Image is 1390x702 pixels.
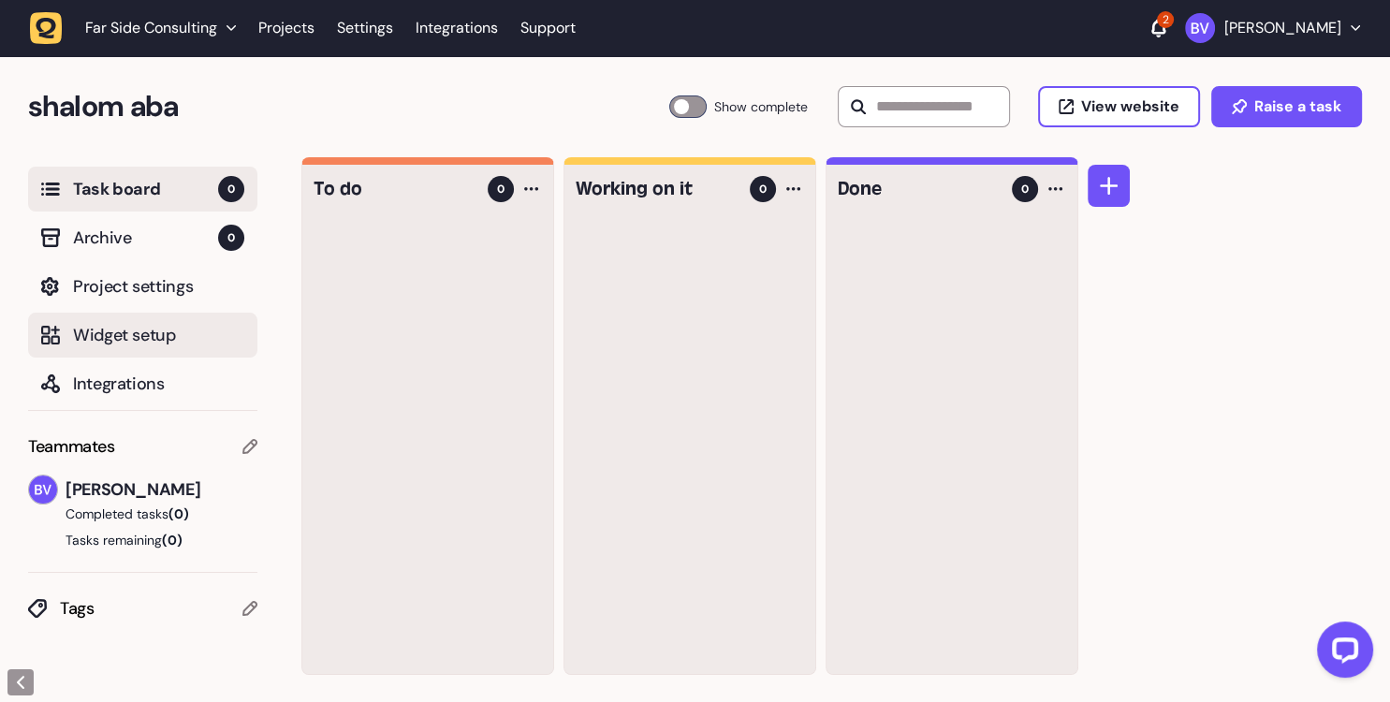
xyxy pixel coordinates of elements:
span: Far Side Consulting [85,19,217,37]
span: Project settings [73,273,244,300]
span: 0 [497,181,505,197]
button: Task board0 [28,167,257,212]
a: Projects [258,11,315,45]
a: Settings [337,11,393,45]
span: (0) [162,532,183,548]
iframe: LiveChat chat widget [1302,614,1381,693]
button: Widget setup [28,313,257,358]
h4: Done [838,176,999,202]
a: Integrations [416,11,498,45]
div: 2 [1157,11,1174,28]
button: Integrations [28,361,257,406]
button: Archive0 [28,215,257,260]
button: Raise a task [1211,86,1362,127]
a: Support [520,19,576,37]
span: Integrations [73,371,244,397]
span: 0 [218,225,244,251]
span: Teammates [28,433,115,460]
span: 0 [1021,181,1029,197]
h4: To do [314,176,475,202]
span: 0 [218,176,244,202]
span: (0) [168,505,189,522]
span: [PERSON_NAME] [66,476,257,503]
span: Tags [60,595,242,622]
h2: shalom aba [28,84,669,129]
span: Raise a task [1254,99,1341,114]
img: Brandon Varnado [29,475,57,504]
button: Project settings [28,264,257,309]
button: Far Side Consulting [30,11,247,45]
img: Brandon Varnado [1185,13,1215,43]
button: Tasks remaining(0) [28,531,257,549]
button: View website [1038,86,1200,127]
p: [PERSON_NAME] [1224,19,1341,37]
span: Archive [73,225,218,251]
span: Widget setup [73,322,244,348]
span: 0 [759,181,767,197]
span: View website [1081,99,1179,114]
button: [PERSON_NAME] [1185,13,1360,43]
span: Task board [73,176,218,202]
button: Completed tasks(0) [28,505,242,523]
h4: Working on it [576,176,737,202]
span: Show complete [714,95,808,118]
